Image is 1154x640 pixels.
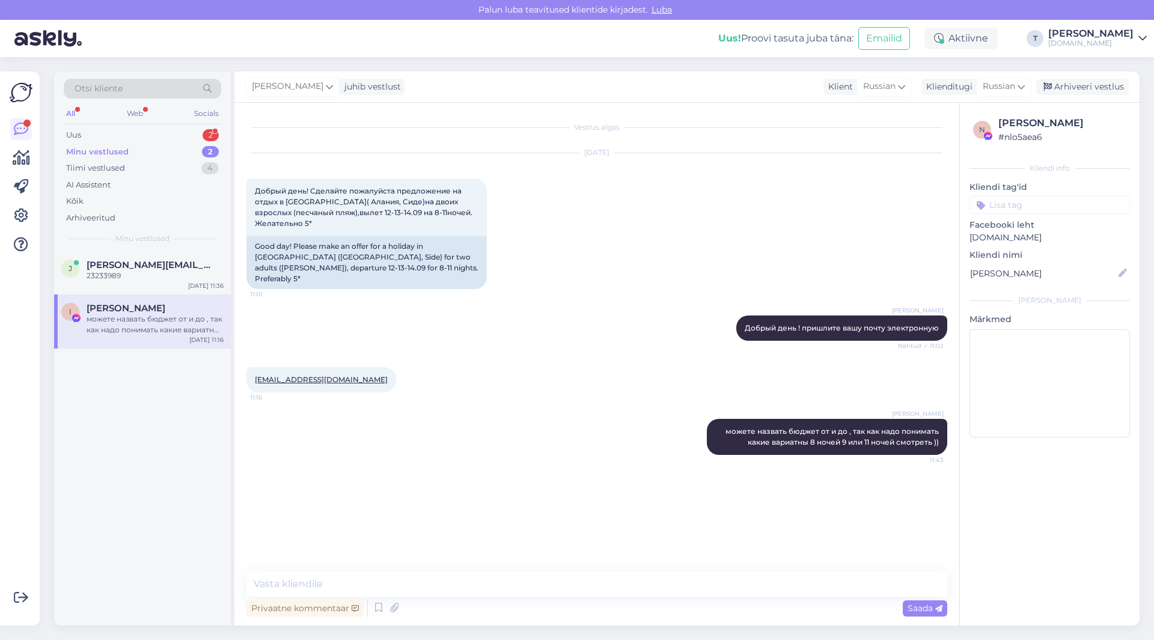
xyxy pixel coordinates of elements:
[1048,29,1134,38] div: [PERSON_NAME]
[246,600,364,617] div: Privaatne kommentaar
[246,236,487,289] div: Good day! Please make an offer for a holiday in [GEOGRAPHIC_DATA] ([GEOGRAPHIC_DATA], Side) for t...
[66,179,111,191] div: AI Assistent
[718,31,853,46] div: Proovi tasuta juba täna:
[863,80,896,93] span: Russian
[250,290,295,299] span: 11:01
[201,162,219,174] div: 4
[115,233,169,244] span: Minu vestlused
[255,375,388,384] a: [EMAIL_ADDRESS][DOMAIN_NAME]
[969,313,1130,326] p: Märkmed
[970,267,1116,280] input: Lisa nimi
[898,341,944,350] span: Nähtud ✓ 11:02
[823,81,853,93] div: Klient
[924,28,998,49] div: Aktiivne
[969,181,1130,194] p: Kliendi tag'id
[718,32,741,44] b: Uus!
[66,146,129,158] div: Minu vestlused
[87,270,224,281] div: 23233989
[998,116,1126,130] div: [PERSON_NAME]
[969,219,1130,231] p: Facebooki leht
[192,106,221,121] div: Socials
[1048,29,1147,48] a: [PERSON_NAME][DOMAIN_NAME]
[969,196,1130,214] input: Lisa tag
[1027,30,1043,47] div: T
[203,129,219,141] div: 2
[124,106,145,121] div: Web
[892,306,944,315] span: [PERSON_NAME]
[246,122,947,133] div: Vestlus algas
[246,147,947,158] div: [DATE]
[255,186,474,228] span: Добрый день! Сделайте пожалуйста предложение на отдых в [GEOGRAPHIC_DATA]( Алания, Сиде)на двоих ...
[87,260,212,270] span: jelena.ahmetsina@hotmail.com
[202,146,219,158] div: 2
[66,212,115,224] div: Arhiveeritud
[998,130,1126,144] div: # nlo5aea6
[69,307,72,316] span: I
[1048,38,1134,48] div: [DOMAIN_NAME]
[189,335,224,344] div: [DATE] 11:16
[252,80,323,93] span: [PERSON_NAME]
[66,129,81,141] div: Uus
[10,81,32,104] img: Askly Logo
[921,81,972,93] div: Klienditugi
[908,603,942,614] span: Saada
[87,303,165,314] span: Irina Ušakova
[892,409,944,418] span: [PERSON_NAME]
[340,81,401,93] div: juhib vestlust
[87,314,224,335] div: можете назвать бюджет от и до , так как надо понимать какие вариатны 8 ночей 9 или 11 ночей смотр...
[648,4,676,15] span: Luba
[983,80,1015,93] span: Russian
[969,231,1130,244] p: [DOMAIN_NAME]
[69,264,72,273] span: j
[899,456,944,465] span: 11:43
[969,163,1130,174] div: Kliendi info
[188,281,224,290] div: [DATE] 11:36
[250,393,295,402] span: 11:16
[745,323,939,332] span: Добрый день ! пришлите вашу почту электронную
[64,106,78,121] div: All
[66,162,125,174] div: Tiimi vestlused
[969,295,1130,306] div: [PERSON_NAME]
[858,27,910,50] button: Emailid
[969,249,1130,261] p: Kliendi nimi
[725,427,941,446] span: можете назвать бюджет от и до , так как надо понимать какие вариатны 8 ночей 9 или 11 ночей смотр...
[979,125,985,134] span: n
[66,195,84,207] div: Kõik
[1036,79,1129,95] div: Arhiveeri vestlus
[75,82,123,95] span: Otsi kliente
